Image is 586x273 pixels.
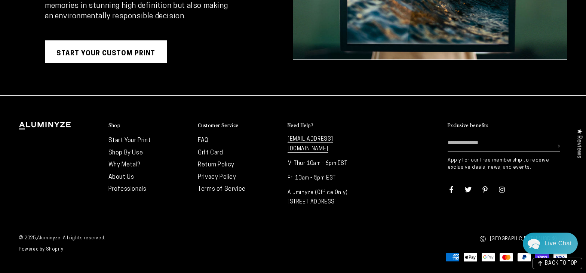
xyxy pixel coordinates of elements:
[288,159,370,168] p: M-Thur 10am - 6pm EST
[198,122,238,129] h2: Customer Service
[198,186,246,192] a: Terms of Service
[555,135,560,157] button: Subscribe
[198,174,236,180] a: Privacy Policy
[108,162,140,168] a: Why Metal?
[108,150,143,156] a: Shop By Use
[288,136,333,152] a: [EMAIL_ADDRESS][DOMAIN_NAME]
[198,150,223,156] a: Gift Card
[19,233,293,244] small: © 2025, . All rights reserved.
[108,138,151,144] a: Start Your Print
[198,122,280,129] summary: Customer Service
[108,122,191,129] summary: Shop
[288,122,370,129] summary: Need Help?
[198,138,209,144] a: FAQ
[288,174,370,183] p: Fri 10am - 5pm EST
[523,233,578,254] div: Chat widget toggle
[448,122,567,129] summary: Exclusive benefits
[288,188,370,207] p: Aluminyze (Office Only) [STREET_ADDRESS]
[448,122,488,129] h2: Exclusive benefits
[545,261,577,266] span: BACK TO TOP
[108,186,147,192] a: Professionals
[45,40,167,63] a: Start Your Custom Print
[108,174,134,180] a: About Us
[198,162,234,168] a: Return Policy
[108,122,121,129] h2: Shop
[37,236,60,240] a: Aluminyze
[288,122,313,129] h2: Need Help?
[448,157,567,171] p: Apply for our free membership to receive exclusive deals, news, and events.
[479,231,567,247] button: [GEOGRAPHIC_DATA] (USD $)
[19,247,64,252] a: Powered by Shopify
[490,234,557,243] span: [GEOGRAPHIC_DATA] (USD $)
[544,233,572,254] div: Contact Us Directly
[572,123,586,164] div: Click to open Judge.me floating reviews tab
